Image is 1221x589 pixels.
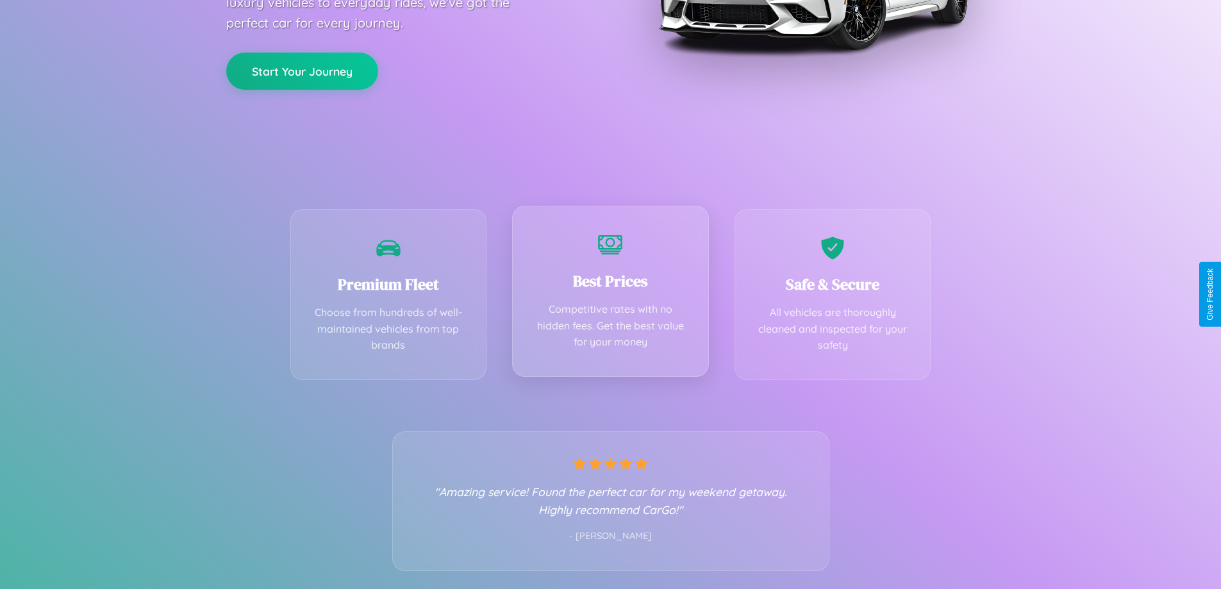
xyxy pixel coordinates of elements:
h3: Premium Fleet [310,274,467,295]
p: All vehicles are thoroughly cleaned and inspected for your safety [754,304,911,354]
h3: Best Prices [532,270,689,292]
p: Competitive rates with no hidden fees. Get the best value for your money [532,301,689,351]
button: Start Your Journey [226,53,378,90]
p: - [PERSON_NAME] [419,528,803,545]
h3: Safe & Secure [754,274,911,295]
div: Give Feedback [1206,269,1215,320]
p: "Amazing service! Found the perfect car for my weekend getaway. Highly recommend CarGo!" [419,483,803,518]
p: Choose from hundreds of well-maintained vehicles from top brands [310,304,467,354]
